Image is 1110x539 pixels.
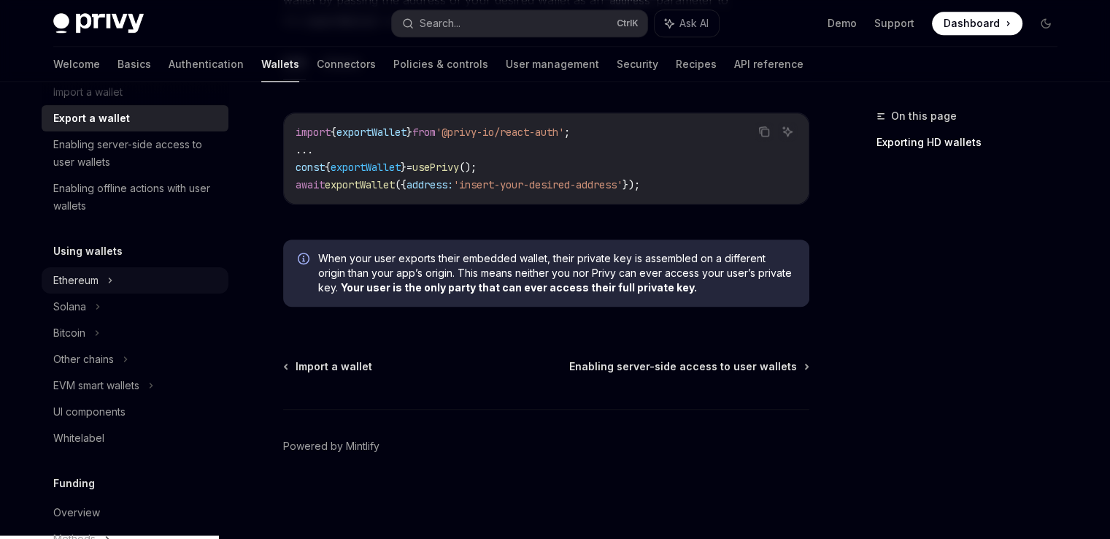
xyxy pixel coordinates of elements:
[679,16,709,31] span: Ask AI
[453,178,623,191] span: 'insert-your-desired-address'
[296,359,372,374] span: Import a wallet
[325,178,395,191] span: exportWallet
[412,161,459,174] span: usePrivy
[734,47,803,82] a: API reference
[42,131,228,175] a: Enabling server-side access to user wallets
[296,161,325,174] span: const
[331,161,401,174] span: exportWallet
[755,122,774,141] button: Copy the contents from the code block
[336,126,406,139] span: exportWallet
[932,12,1022,35] a: Dashboard
[42,399,228,425] a: UI components
[53,377,139,394] div: EVM smart wallets
[296,178,325,191] span: await
[53,110,130,127] div: Export a wallet
[876,131,1069,154] a: Exporting HD wallets
[676,47,717,82] a: Recipes
[1034,12,1057,35] button: Toggle dark mode
[42,425,228,451] a: Whitelabel
[623,178,640,191] span: });
[53,324,85,342] div: Bitcoin
[42,500,228,526] a: Overview
[261,47,299,82] a: Wallets
[569,359,808,374] a: Enabling server-side access to user wallets
[617,18,639,29] span: Ctrl K
[53,429,104,447] div: Whitelabel
[393,47,488,82] a: Policies & controls
[42,105,228,131] a: Export a wallet
[406,161,412,174] span: =
[283,439,379,454] a: Powered by Mintlify
[296,126,331,139] span: import
[401,161,406,174] span: }
[325,161,331,174] span: {
[459,161,477,174] span: ();
[296,143,313,156] span: ...
[944,16,1000,31] span: Dashboard
[569,359,797,374] span: Enabling server-side access to user wallets
[828,16,857,31] a: Demo
[42,175,228,219] a: Enabling offline actions with user wallets
[53,47,100,82] a: Welcome
[564,126,570,139] span: ;
[392,10,647,37] button: Search...CtrlK
[406,178,453,191] span: address:
[341,281,697,294] b: Your user is the only party that can ever access their full private key.
[617,47,658,82] a: Security
[778,122,797,141] button: Ask AI
[874,16,914,31] a: Support
[53,403,126,421] div: UI components
[412,126,436,139] span: from
[436,126,564,139] span: '@privy-io/react-auth'
[53,351,114,368] div: Other chains
[53,475,95,492] h5: Funding
[53,242,123,260] h5: Using wallets
[298,253,312,267] svg: Info
[420,15,460,32] div: Search...
[53,13,144,34] img: dark logo
[506,47,599,82] a: User management
[53,504,100,521] div: Overview
[117,47,151,82] a: Basics
[53,298,86,316] div: Solana
[395,178,406,191] span: ({
[891,107,957,125] span: On this page
[331,126,336,139] span: {
[317,47,376,82] a: Connectors
[406,126,412,139] span: }
[285,359,372,374] a: Import a wallet
[318,251,795,295] span: When your user exports their embedded wallet, their private key is assembled on a different origi...
[169,47,244,82] a: Authentication
[655,10,719,37] button: Ask AI
[53,272,99,289] div: Ethereum
[53,180,220,215] div: Enabling offline actions with user wallets
[53,136,220,171] div: Enabling server-side access to user wallets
